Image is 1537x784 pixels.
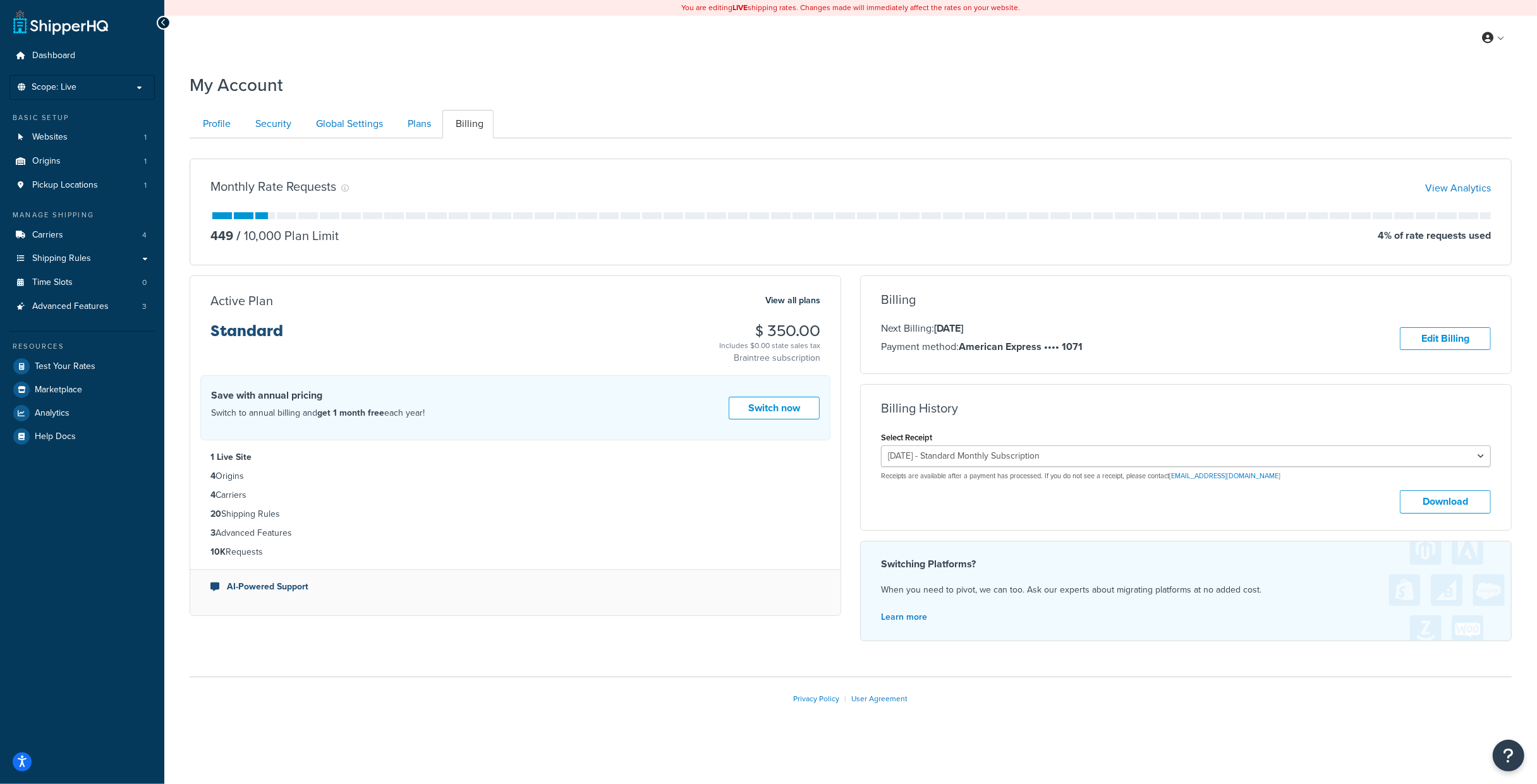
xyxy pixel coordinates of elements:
a: Help Docs [9,425,155,448]
strong: 3 [210,526,216,540]
a: Privacy Policy [794,693,840,704]
span: Analytics [35,408,70,419]
span: / [236,226,241,245]
a: User Agreement [852,693,908,704]
span: Origins [32,156,61,167]
a: Edit Billing [1400,327,1491,351]
a: Time Slots 0 [9,271,155,294]
span: Marketplace [35,385,82,395]
strong: get 1 month free [317,406,384,419]
span: Time Slots [32,277,73,288]
span: 1 [144,156,147,167]
div: Includes $0.00 state sales tax [719,339,820,352]
button: Download [1400,490,1491,514]
span: Carriers [32,230,63,241]
span: Advanced Features [32,301,109,312]
strong: 4 [210,469,216,483]
p: Switch to annual billing and each year! [211,405,425,421]
a: Plans [394,110,441,138]
h3: Monthly Rate Requests [210,179,336,193]
div: Resources [9,341,155,352]
strong: 1 Live Site [210,450,252,464]
p: When you need to pivot, we can too. Ask our experts about migrating platforms at no added cost. [881,582,1491,598]
a: Billing [442,110,494,138]
a: Switch now [729,397,820,420]
span: 0 [142,277,147,288]
a: Profile [190,110,241,138]
li: Pickup Locations [9,174,155,197]
a: Advanced Features 3 [9,295,155,318]
h1: My Account [190,73,283,97]
span: Help Docs [35,431,76,442]
h3: Billing History [881,401,958,415]
a: Analytics [9,402,155,425]
div: Basic Setup [9,112,155,123]
button: Open Resource Center [1493,740,1524,771]
a: Websites 1 [9,126,155,149]
a: Global Settings [303,110,393,138]
span: 4 [142,230,147,241]
a: Shipping Rules [9,247,155,270]
span: Dashboard [32,51,75,61]
span: 1 [144,132,147,143]
span: Pickup Locations [32,180,98,191]
label: Select Receipt [881,433,932,442]
h4: Switching Platforms? [881,557,1491,572]
a: Dashboard [9,44,155,68]
strong: 4 [210,488,216,502]
li: Shipping Rules [210,507,820,521]
strong: 20 [210,507,221,521]
strong: American Express •••• 1071 [959,339,1083,354]
li: Carriers [9,224,155,247]
strong: 10K [210,545,226,558]
li: Origins [9,150,155,173]
a: Test Your Rates [9,355,155,378]
a: Marketplace [9,378,155,401]
h3: $ 350.00 [719,323,820,339]
a: Origins 1 [9,150,155,173]
a: View Analytics [1425,181,1491,195]
a: [EMAIL_ADDRESS][DOMAIN_NAME] [1169,471,1280,481]
span: 1 [144,180,147,191]
li: Time Slots [9,271,155,294]
p: 10,000 Plan Limit [233,227,339,244]
li: Advanced Features [9,295,155,318]
p: Next Billing: [881,320,1083,337]
h4: Save with annual pricing [211,388,425,403]
li: Requests [210,545,820,559]
p: Payment method: [881,339,1083,355]
a: Security [242,110,301,138]
span: Scope: Live [32,82,76,93]
h3: Standard [210,323,283,349]
span: Test Your Rates [35,361,95,372]
strong: [DATE] [934,321,963,335]
a: View all plans [765,292,820,309]
li: AI-Powered Support [210,580,820,594]
span: | [845,693,847,704]
a: Carriers 4 [9,224,155,247]
p: 4 % of rate requests used [1378,227,1491,244]
b: LIVE [732,2,748,13]
h3: Active Plan [210,294,273,308]
a: Pickup Locations 1 [9,174,155,197]
a: Learn more [881,610,927,624]
span: Shipping Rules [32,253,91,264]
li: Websites [9,126,155,149]
a: ShipperHQ Home [13,9,108,35]
span: Websites [32,132,68,143]
p: 449 [210,227,233,244]
span: 3 [142,301,147,312]
li: Carriers [210,488,820,502]
p: Receipts are available after a payment has processed. If you do not see a receipt, please contact [881,471,1491,481]
li: Advanced Features [210,526,820,540]
li: Origins [210,469,820,483]
div: Manage Shipping [9,210,155,220]
p: Braintree subscription [719,352,820,365]
h3: Billing [881,292,916,306]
